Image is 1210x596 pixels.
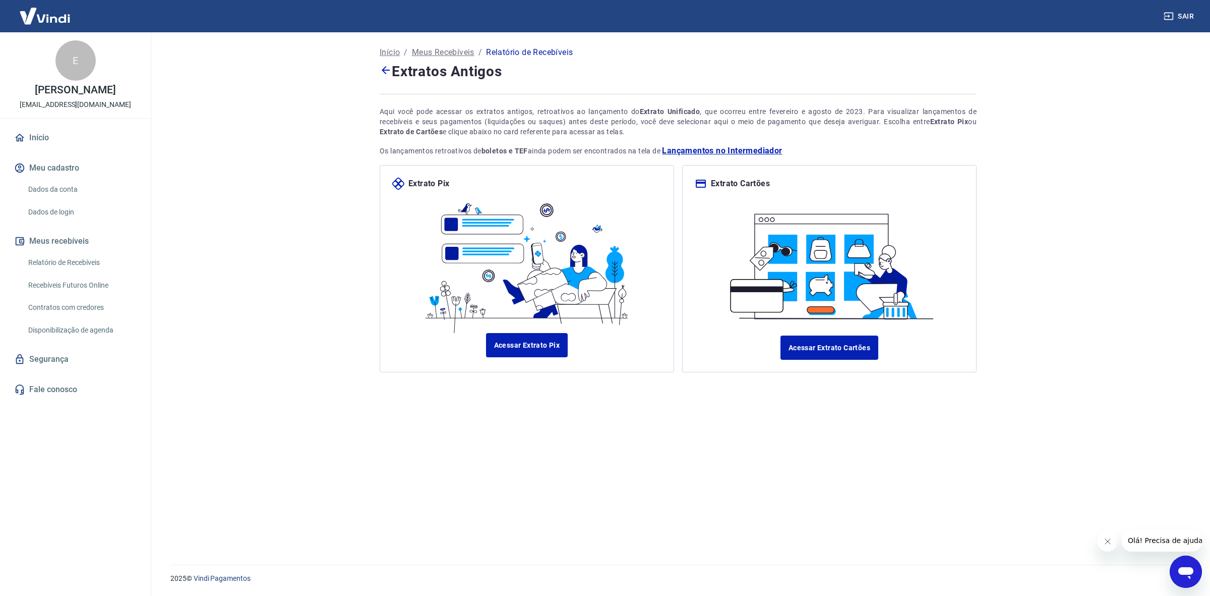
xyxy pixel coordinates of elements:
[412,46,474,59] a: Meus Recebíveis
[12,378,139,401] a: Fale conosco
[721,202,937,323] img: ilustracard.1447bf24807628a904eb562bb34ea6f9.svg
[55,40,96,81] div: E
[170,573,1186,584] p: 2025 ©
[24,179,139,200] a: Dados da conta
[711,178,770,190] p: Extrato Cartões
[662,145,782,157] a: Lançamentos no Intermediador
[1170,556,1202,588] iframe: Botão para abrir a janela de mensagens
[24,202,139,223] a: Dados de login
[16,26,24,34] img: website_grey.svg
[12,230,139,252] button: Meus recebíveis
[26,26,144,34] div: [PERSON_NAME]: [DOMAIN_NAME]
[486,333,568,357] a: Acessar Extrato Pix
[930,118,969,126] strong: Extrato Pix
[53,60,77,66] div: Domínio
[478,46,482,59] p: /
[6,7,85,15] span: Olá! Precisa de ajuda?
[1098,531,1118,552] iframe: Fechar mensagem
[12,157,139,179] button: Meu cadastro
[380,46,400,59] a: Início
[640,107,700,116] strong: Extrato Unificado
[194,574,251,582] a: Vindi Pagamentos
[404,46,407,59] p: /
[28,16,49,24] div: v 4.0.25
[380,61,977,82] h4: Extratos Antigos
[408,178,449,190] p: Extrato Pix
[780,336,878,360] a: Acessar Extrato Cartões
[12,127,139,149] a: Início
[24,252,139,273] a: Relatório de Recebíveis
[24,320,139,341] a: Disponibilização de agenda
[380,106,977,137] div: Aqui você pode acessar os extratos antigos, retroativos ao lançamento do , que ocorreu entre feve...
[1122,529,1202,552] iframe: Mensagem da empresa
[35,85,115,95] p: [PERSON_NAME]
[1162,7,1198,26] button: Sair
[106,59,114,67] img: tab_keywords_by_traffic_grey.svg
[24,275,139,296] a: Recebíveis Futuros Online
[24,297,139,318] a: Contratos com credores
[419,190,634,333] img: ilustrapix.38d2ed8fdf785898d64e9b5bf3a9451d.svg
[486,46,573,59] p: Relatório de Recebíveis
[380,145,977,157] p: Os lançamentos retroativos de ainda podem ser encontrados na tela de
[12,1,78,31] img: Vindi
[20,99,131,110] p: [EMAIL_ADDRESS][DOMAIN_NAME]
[12,348,139,370] a: Segurança
[117,60,162,66] div: Palavras-chave
[42,59,50,67] img: tab_domain_overview_orange.svg
[380,128,443,136] strong: Extrato de Cartões
[481,147,528,155] strong: boletos e TEF
[16,16,24,24] img: logo_orange.svg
